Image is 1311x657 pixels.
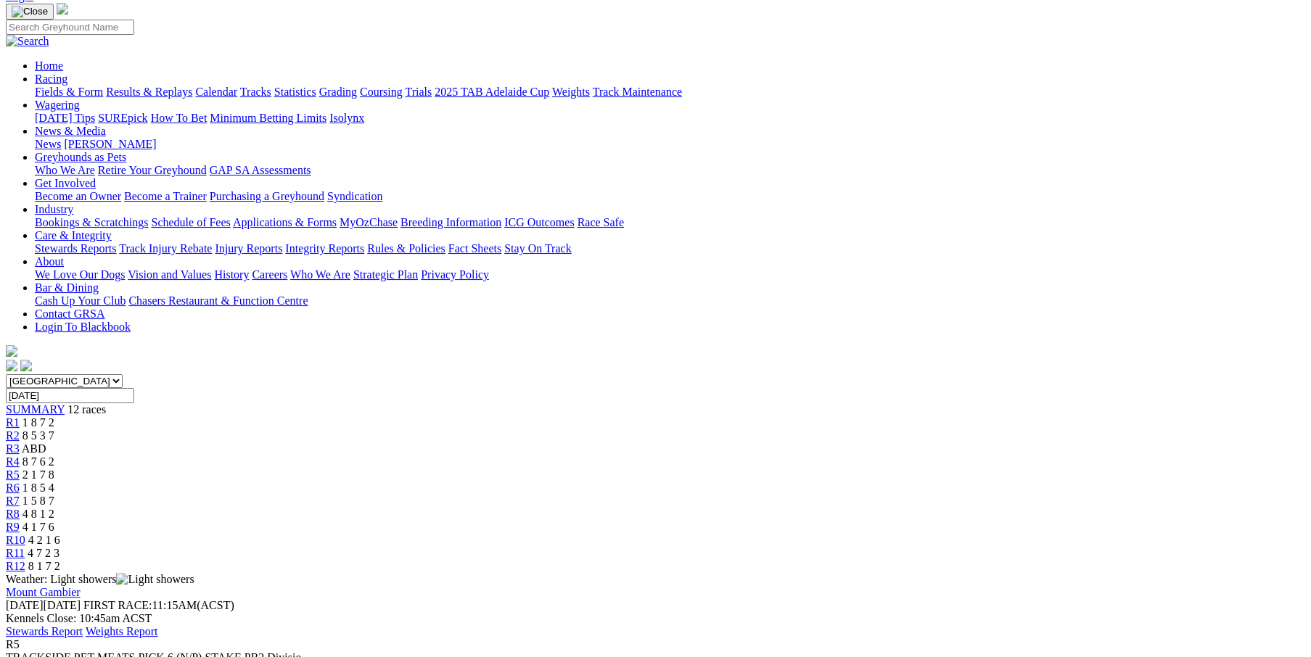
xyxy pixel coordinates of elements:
[210,112,326,124] a: Minimum Betting Limits
[252,268,287,281] a: Careers
[151,112,207,124] a: How To Bet
[329,112,364,124] a: Isolynx
[35,125,106,137] a: News & Media
[28,560,60,572] span: 8 1 7 2
[6,416,20,429] a: R1
[6,468,20,481] a: R5
[6,612,1305,625] div: Kennels Close: 10:45am ACST
[83,599,234,611] span: 11:15AM(ACST)
[6,573,194,585] span: Weather: Light showers
[6,560,25,572] a: R12
[35,268,125,281] a: We Love Our Dogs
[285,242,364,255] a: Integrity Reports
[319,86,357,98] a: Grading
[98,112,147,124] a: SUREpick
[6,388,134,403] input: Select date
[22,442,46,455] span: ABD
[400,216,501,228] a: Breeding Information
[215,242,282,255] a: Injury Reports
[22,468,54,481] span: 2 1 7 8
[6,625,83,637] a: Stewards Report
[128,294,308,307] a: Chasers Restaurant & Function Centre
[22,455,54,468] span: 8 7 6 2
[83,599,152,611] span: FIRST RACE:
[6,586,81,598] a: Mount Gambier
[35,190,1305,203] div: Get Involved
[6,547,25,559] a: R11
[35,151,126,163] a: Greyhounds as Pets
[6,495,20,507] a: R7
[6,599,81,611] span: [DATE]
[35,216,148,228] a: Bookings & Scratchings
[35,294,126,307] a: Cash Up Your Club
[274,86,316,98] a: Statistics
[353,268,418,281] a: Strategic Plan
[6,508,20,520] span: R8
[35,112,1305,125] div: Wagering
[35,307,104,320] a: Contact GRSA
[35,242,116,255] a: Stewards Reports
[504,216,574,228] a: ICG Outcomes
[35,164,1305,177] div: Greyhounds as Pets
[240,86,271,98] a: Tracks
[57,3,68,15] img: logo-grsa-white.png
[340,216,398,228] a: MyOzChase
[504,242,571,255] a: Stay On Track
[28,534,60,546] span: 4 2 1 6
[67,403,106,416] span: 12 races
[35,164,95,176] a: Who We Are
[22,482,54,494] span: 1 8 5 4
[124,190,207,202] a: Become a Trainer
[448,242,501,255] a: Fact Sheets
[22,495,54,507] span: 1 5 8 7
[28,547,59,559] span: 4 7 2 3
[22,508,54,520] span: 4 8 1 2
[35,268,1305,281] div: About
[6,482,20,494] a: R6
[233,216,337,228] a: Applications & Forms
[35,99,80,111] a: Wagering
[6,345,17,357] img: logo-grsa-white.png
[35,86,103,98] a: Fields & Form
[22,429,54,442] span: 8 5 3 7
[35,216,1305,229] div: Industry
[435,86,549,98] a: 2025 TAB Adelaide Cup
[35,203,73,215] a: Industry
[6,638,20,650] span: R5
[12,6,48,17] img: Close
[35,255,64,268] a: About
[577,216,623,228] a: Race Safe
[421,268,489,281] a: Privacy Policy
[35,73,67,85] a: Racing
[119,242,212,255] a: Track Injury Rebate
[20,360,32,371] img: twitter.svg
[35,242,1305,255] div: Care & Integrity
[6,360,17,371] img: facebook.svg
[6,599,44,611] span: [DATE]
[106,86,192,98] a: Results & Replays
[35,229,112,241] a: Care & Integrity
[86,625,158,637] a: Weights Report
[22,416,54,429] span: 1 8 7 2
[35,59,63,72] a: Home
[128,268,211,281] a: Vision and Values
[6,442,20,455] a: R3
[35,138,61,150] a: News
[6,534,25,546] a: R10
[6,403,65,416] a: SUMMARY
[35,138,1305,151] div: News & Media
[6,521,20,533] a: R9
[35,321,131,333] a: Login To Blackbook
[327,190,382,202] a: Syndication
[35,112,95,124] a: [DATE] Tips
[367,242,445,255] a: Rules & Policies
[6,455,20,468] a: R4
[35,294,1305,307] div: Bar & Dining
